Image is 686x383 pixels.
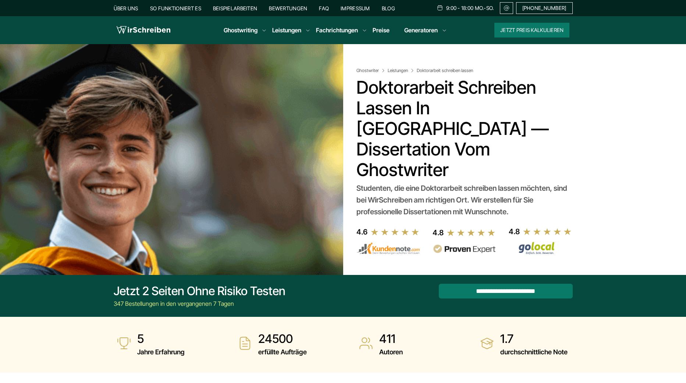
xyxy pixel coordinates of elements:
[114,299,285,308] div: 347 Bestellungen in den vergangenen 7 Tagen
[433,227,444,239] div: 4.8
[137,332,185,346] strong: 5
[213,5,257,11] a: Beispielarbeiten
[316,26,358,35] a: Fachrichtungen
[404,26,438,35] a: Generatoren
[356,242,420,255] img: kundennote
[446,5,494,11] span: 9:00 - 18:00 Mo.-So.
[356,182,569,218] div: Studenten, die eine Doktorarbeit schreiben lassen möchten, sind bei WirSchreiben am richtigen Ort...
[379,332,403,346] strong: 411
[509,241,572,255] img: Wirschreiben Bewertungen
[258,332,307,346] strong: 24500
[480,336,494,351] img: durchschnittliche Note
[114,284,285,298] div: Jetzt 2 Seiten ohne Risiko testen
[388,68,415,74] a: Leistungen
[437,5,443,11] img: Schedule
[359,336,373,351] img: Autoren
[117,336,131,351] img: Jahre Erfahrung
[341,5,370,11] a: Impressum
[500,346,568,358] span: durchschnittliche Note
[500,332,568,346] strong: 1.7
[356,68,386,74] a: Ghostwriter
[509,226,520,237] div: 4.8
[379,346,403,358] span: Autoren
[522,5,566,11] span: [PHONE_NUMBER]
[494,23,569,37] button: Jetzt Preis kalkulieren
[319,5,329,11] a: FAQ
[258,346,307,358] span: erfüllte Aufträge
[516,2,573,14] a: [PHONE_NUMBER]
[137,346,185,358] span: Jahre Erfahrung
[114,5,138,11] a: Über uns
[417,68,473,74] span: Doktorarbeit schreiben lassen
[238,336,252,351] img: erfüllte Aufträge
[370,228,420,236] img: stars
[150,5,201,11] a: So funktioniert es
[373,26,390,34] a: Preise
[447,229,496,237] img: stars
[224,26,257,35] a: Ghostwriting
[433,244,496,254] img: provenexpert reviews
[356,226,367,238] div: 4.6
[272,26,301,35] a: Leistungen
[117,25,170,36] img: logo wirschreiben
[269,5,307,11] a: Bewertungen
[382,5,395,11] a: Blog
[523,228,572,236] img: stars
[503,5,510,11] img: Email
[356,77,569,180] h1: Doktorarbeit schreiben lassen in [GEOGRAPHIC_DATA] — Dissertation vom Ghostwriter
